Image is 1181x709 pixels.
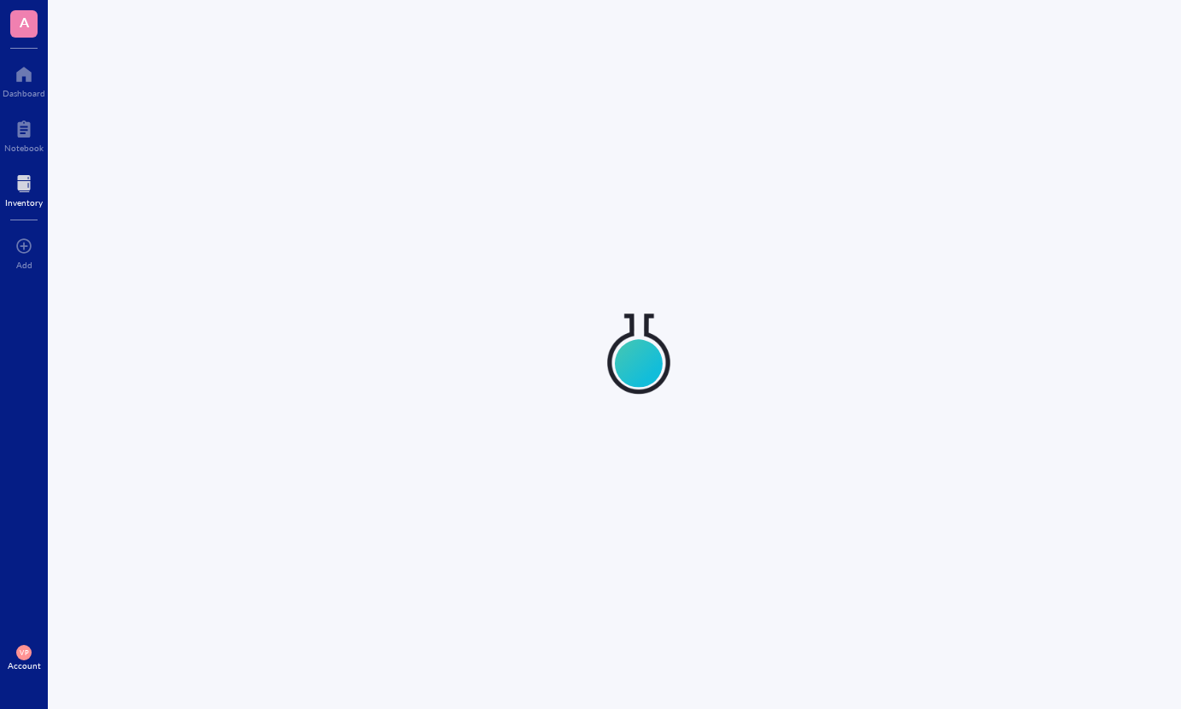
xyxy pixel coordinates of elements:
a: Notebook [4,115,44,153]
span: VP [20,648,28,656]
a: Inventory [5,170,43,208]
div: Dashboard [3,88,45,98]
span: A [20,11,29,32]
a: Dashboard [3,61,45,98]
div: Account [8,660,41,671]
div: Inventory [5,197,43,208]
div: Notebook [4,143,44,153]
div: Add [16,260,32,270]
